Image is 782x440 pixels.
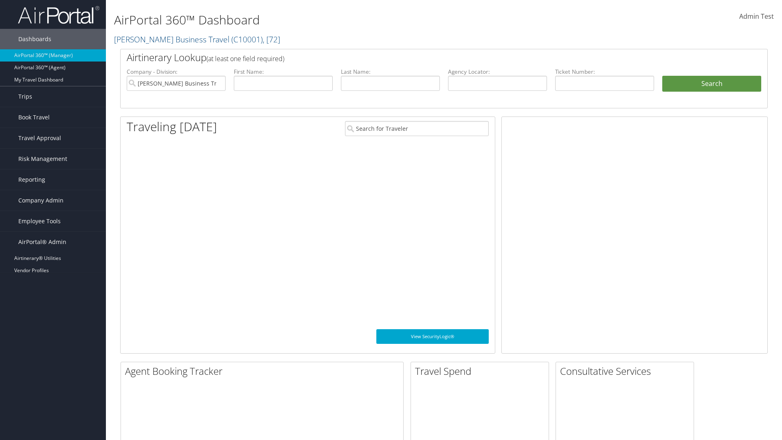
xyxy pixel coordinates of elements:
[18,211,61,231] span: Employee Tools
[127,118,217,135] h1: Traveling [DATE]
[555,68,654,76] label: Ticket Number:
[18,86,32,107] span: Trips
[231,34,263,45] span: ( C10001 )
[415,364,549,378] h2: Travel Spend
[18,128,61,148] span: Travel Approval
[234,68,333,76] label: First Name:
[18,29,51,49] span: Dashboards
[18,169,45,190] span: Reporting
[739,4,774,29] a: Admin Test
[18,232,66,252] span: AirPortal® Admin
[114,34,280,45] a: [PERSON_NAME] Business Travel
[125,364,403,378] h2: Agent Booking Tracker
[345,121,489,136] input: Search for Traveler
[18,149,67,169] span: Risk Management
[560,364,694,378] h2: Consultative Services
[127,68,226,76] label: Company - Division:
[376,329,489,344] a: View SecurityLogic®
[127,51,707,64] h2: Airtinerary Lookup
[263,34,280,45] span: , [ 72 ]
[739,12,774,21] span: Admin Test
[18,190,64,211] span: Company Admin
[114,11,554,29] h1: AirPortal 360™ Dashboard
[18,107,50,128] span: Book Travel
[341,68,440,76] label: Last Name:
[18,5,99,24] img: airportal-logo.png
[448,68,547,76] label: Agency Locator:
[662,76,761,92] button: Search
[206,54,284,63] span: (at least one field required)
